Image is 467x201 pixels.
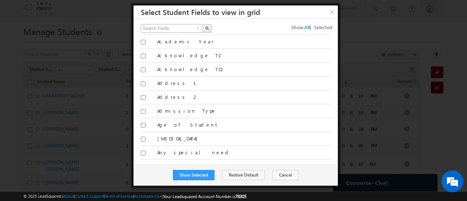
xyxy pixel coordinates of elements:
input: Select/Unselect Column [141,81,146,86]
img: Search [205,26,209,30]
em: Start Chat [99,154,132,163]
input: Select/Unselect Column [141,95,146,100]
button: x [196,24,201,33]
label: Academic Year [157,38,332,45]
span: | [310,24,314,30]
span: All [304,24,310,30]
label: Acknowledge TC2 [157,66,332,73]
button: Cancel [273,170,298,180]
label: Address 1 [157,80,332,86]
a: Acceptable Use [134,194,162,198]
button: × [326,5,338,18]
input: Select/Unselect Column [141,54,146,58]
h3: Select Student Fields to view in grid [141,5,338,18]
input: Select/Unselect Column [141,67,146,72]
input: Select/Unselect Column [141,40,146,45]
label: Age of Student [157,121,332,128]
label: Any special need [157,149,332,156]
a: Contact Support [75,194,104,198]
span: Your Leadsquared Account Number is [163,194,246,199]
textarea: Type your message and hit 'Enter' [9,67,133,148]
img: d_60004797649_company_0_60004797649 [12,38,31,48]
input: Select/Unselect Column [141,123,146,128]
div: Chat with us now [38,38,123,48]
a: Terms of Service [105,194,133,198]
input: Select/Unselect Column [141,109,146,114]
span: Show: [291,24,304,30]
input: Select/Unselect Column [141,137,146,142]
input: Select/Unselect Column [141,151,146,155]
label: Address 2 [157,94,332,100]
div: Minimize live chat window [120,4,137,21]
label: Application Fee Paid [157,163,332,170]
button: Show Selected [173,170,215,180]
span: 78305 [235,194,246,199]
label: [MEDICAL_DATA] [157,135,332,142]
label: Admission Type [157,108,332,114]
label: Acknowledge TC [157,52,332,59]
button: Restore Default [222,170,265,180]
span: © 2025 LeadSquared | | | | | [23,193,246,200]
a: About [63,194,74,198]
span: Selected [314,24,332,30]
